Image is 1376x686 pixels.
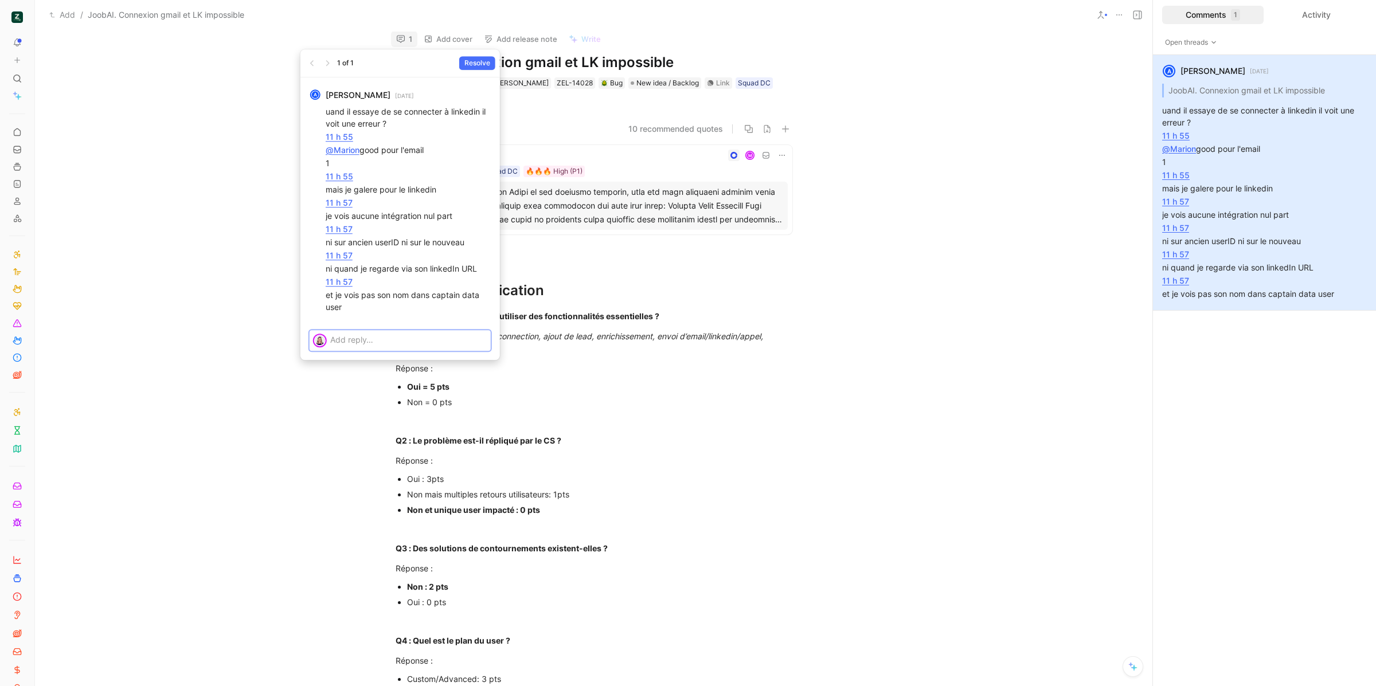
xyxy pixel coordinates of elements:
p: uand il essaye de se connecter à linkedin il voit une erreur ? [326,105,491,130]
div: A [311,91,319,99]
img: avatar [314,335,326,346]
p: good pour l'email [326,144,491,156]
a: 11 h 57 [326,198,353,207]
strong: [PERSON_NAME] [326,88,390,102]
div: 1 of 1 [337,57,354,69]
p: mais je galere pour le linkedin [326,183,491,195]
span: Resolve [464,57,490,69]
a: 11 h 57 [326,224,353,234]
button: Resolve [459,56,495,70]
a: 11 h 55 [326,171,353,181]
p: ni sur ancien userID ni sur le nouveau [326,236,491,248]
a: 11 h 57 [326,250,353,260]
a: @Marion [326,145,359,155]
p: et je vois pas son nom dans captain data user [326,289,491,313]
p: 1 [326,157,491,169]
p: ni quand je regarde via son linkedIn URL [326,262,491,275]
small: [DATE] [395,91,414,101]
a: 11 h 57 [326,277,353,287]
p: je vois aucune intégration nul part [326,210,491,222]
a: 11 h 55 [326,132,353,142]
